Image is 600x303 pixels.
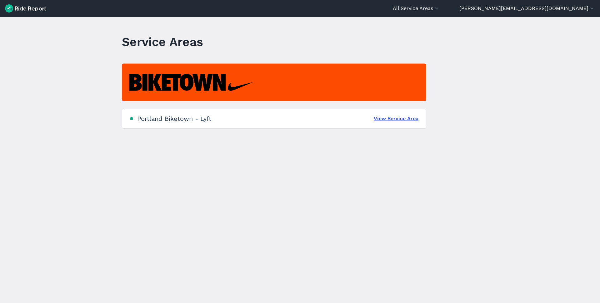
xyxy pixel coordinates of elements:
img: Biketown [129,74,253,91]
img: Ride Report [5,4,46,13]
h1: Service Areas [122,33,203,50]
a: View Service Area [374,115,418,122]
button: All Service Areas [393,5,440,12]
div: Portland Biketown - Lyft [137,115,211,122]
button: [PERSON_NAME][EMAIL_ADDRESS][DOMAIN_NAME] [459,5,595,12]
